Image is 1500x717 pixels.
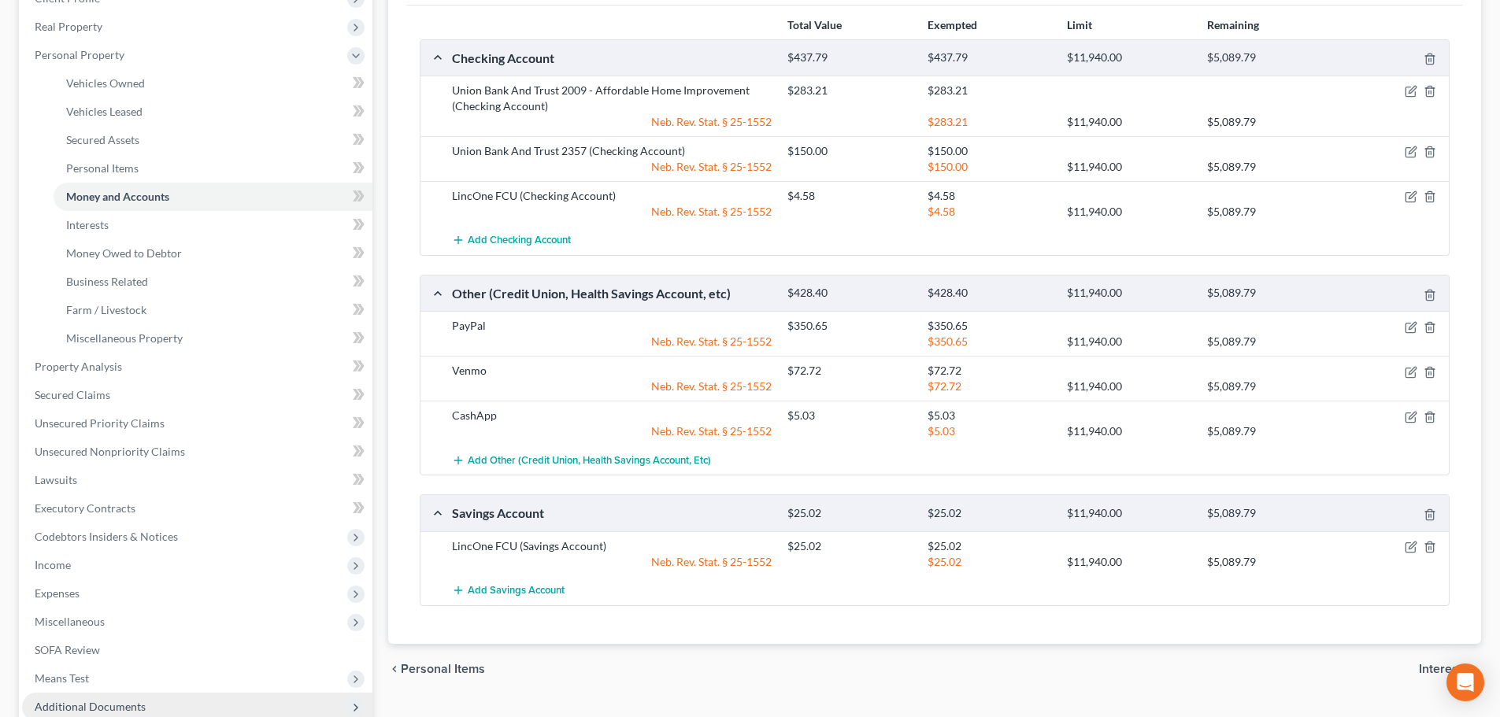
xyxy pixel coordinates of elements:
[1199,159,1339,175] div: $5,089.79
[54,183,372,211] a: Money and Accounts
[22,353,372,381] a: Property Analysis
[1059,554,1198,570] div: $11,940.00
[54,211,372,239] a: Interests
[920,143,1059,159] div: $150.00
[1059,334,1198,349] div: $11,940.00
[444,423,780,439] div: Neb. Rev. Stat. § 25-1552
[35,20,102,33] span: Real Property
[780,408,919,423] div: $5.03
[780,506,919,521] div: $25.02
[1199,334,1339,349] div: $5,089.79
[1199,379,1339,394] div: $5,089.79
[35,501,135,515] span: Executory Contracts
[444,285,780,301] div: Other (Credit Union, Health Savings Account, etc)
[920,204,1059,220] div: $4.58
[1067,18,1092,31] strong: Limit
[1469,663,1481,675] i: chevron_right
[452,576,565,605] button: Add Savings Account
[35,615,105,628] span: Miscellaneous
[1059,506,1198,521] div: $11,940.00
[388,663,485,675] button: chevron_left Personal Items
[444,143,780,159] div: Union Bank And Trust 2357 (Checking Account)
[35,700,146,713] span: Additional Documents
[66,275,148,288] span: Business Related
[1059,204,1198,220] div: $11,940.00
[780,188,919,204] div: $4.58
[444,538,780,554] div: LincOne FCU (Savings Account)
[388,663,401,675] i: chevron_left
[1199,423,1339,439] div: $5,089.79
[54,239,372,268] a: Money Owed to Debtor
[66,303,146,316] span: Farm / Livestock
[1059,114,1198,130] div: $11,940.00
[444,504,780,521] div: Savings Account
[35,558,71,571] span: Income
[35,586,80,600] span: Expenses
[920,114,1059,130] div: $283.21
[1419,663,1481,675] button: Interests chevron_right
[22,636,372,664] a: SOFA Review
[1199,554,1339,570] div: $5,089.79
[928,18,977,31] strong: Exempted
[35,360,122,373] span: Property Analysis
[780,50,919,65] div: $437.79
[444,408,780,423] div: CashApp
[444,159,780,175] div: Neb. Rev. Stat. § 25-1552
[66,218,109,231] span: Interests
[780,538,919,554] div: $25.02
[444,318,780,334] div: PayPal
[35,48,124,61] span: Personal Property
[920,363,1059,379] div: $72.72
[35,473,77,486] span: Lawsuits
[66,105,143,118] span: Vehicles Leased
[66,246,182,260] span: Money Owed to Debtor
[444,188,780,204] div: LincOne FCU (Checking Account)
[1059,379,1198,394] div: $11,940.00
[920,318,1059,334] div: $350.65
[54,268,372,296] a: Business Related
[468,235,571,247] span: Add Checking Account
[444,363,780,379] div: Venmo
[35,643,100,656] span: SOFA Review
[66,133,139,146] span: Secured Assets
[66,331,183,345] span: Miscellaneous Property
[452,226,571,255] button: Add Checking Account
[1059,159,1198,175] div: $11,940.00
[787,18,842,31] strong: Total Value
[444,554,780,570] div: Neb. Rev. Stat. § 25-1552
[1199,50,1339,65] div: $5,089.79
[920,506,1059,521] div: $25.02
[22,409,372,438] a: Unsecured Priority Claims
[1446,663,1484,701] div: Open Intercom Messenger
[468,454,711,467] span: Add Other (Credit Union, Health Savings Account, etc)
[22,381,372,409] a: Secured Claims
[468,584,565,597] span: Add Savings Account
[920,83,1059,98] div: $283.21
[1199,114,1339,130] div: $5,089.79
[452,445,711,475] button: Add Other (Credit Union, Health Savings Account, etc)
[780,318,919,334] div: $350.65
[920,538,1059,554] div: $25.02
[780,286,919,301] div: $428.40
[1199,286,1339,301] div: $5,089.79
[444,114,780,130] div: Neb. Rev. Stat. § 25-1552
[780,363,919,379] div: $72.72
[444,334,780,349] div: Neb. Rev. Stat. § 25-1552
[444,379,780,394] div: Neb. Rev. Stat. § 25-1552
[35,671,89,685] span: Means Test
[22,466,372,494] a: Lawsuits
[920,50,1059,65] div: $437.79
[1419,663,1469,675] span: Interests
[1059,286,1198,301] div: $11,940.00
[920,334,1059,349] div: $350.65
[1199,506,1339,521] div: $5,089.79
[920,286,1059,301] div: $428.40
[920,188,1059,204] div: $4.58
[22,438,372,466] a: Unsecured Nonpriority Claims
[780,143,919,159] div: $150.00
[444,50,780,66] div: Checking Account
[920,379,1059,394] div: $72.72
[35,388,110,401] span: Secured Claims
[66,190,169,203] span: Money and Accounts
[54,69,372,98] a: Vehicles Owned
